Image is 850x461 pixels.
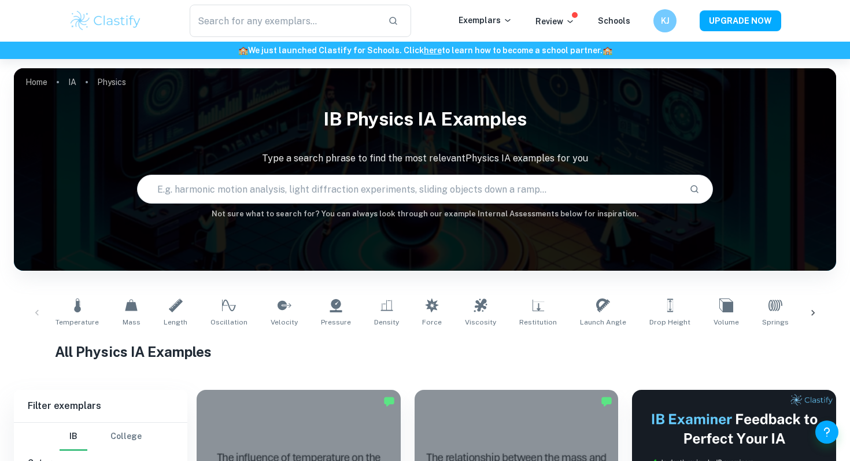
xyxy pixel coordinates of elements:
p: Exemplars [459,14,512,27]
a: Schools [598,16,630,25]
span: Velocity [271,317,298,327]
span: Launch Angle [580,317,626,327]
input: Search for any exemplars... [190,5,379,37]
span: 🏫 [238,46,248,55]
span: Viscosity [465,317,496,327]
button: Help and Feedback [815,421,838,444]
h1: All Physics IA Examples [55,341,795,362]
img: Clastify logo [69,9,142,32]
p: Type a search phrase to find the most relevant Physics IA examples for you [14,152,836,165]
span: Temperature [56,317,99,327]
a: Home [25,74,47,90]
span: Springs [762,317,789,327]
h6: Not sure what to search for? You can always look through our example Internal Assessments below f... [14,208,836,220]
button: UPGRADE NOW [700,10,781,31]
a: here [424,46,442,55]
span: Restitution [519,317,557,327]
span: Mass [123,317,141,327]
a: IA [68,74,76,90]
span: Drop Height [649,317,690,327]
span: Volume [714,317,739,327]
img: Marked [601,396,612,407]
span: Force [422,317,442,327]
h1: IB Physics IA examples [14,101,836,138]
p: Review [535,15,575,28]
h6: Filter exemplars [14,390,187,422]
span: Oscillation [210,317,247,327]
img: Marked [383,396,395,407]
span: 🏫 [603,46,612,55]
span: Pressure [321,317,351,327]
h6: We just launched Clastify for Schools. Click to learn how to become a school partner. [2,44,848,57]
button: KJ [653,9,677,32]
button: Search [685,179,704,199]
button: College [110,423,142,451]
input: E.g. harmonic motion analysis, light diffraction experiments, sliding objects down a ramp... [138,173,679,205]
h6: KJ [659,14,672,27]
button: IB [60,423,87,451]
p: Physics [97,76,126,88]
span: Density [374,317,399,327]
span: Length [164,317,187,327]
div: Filter type choice [60,423,142,451]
